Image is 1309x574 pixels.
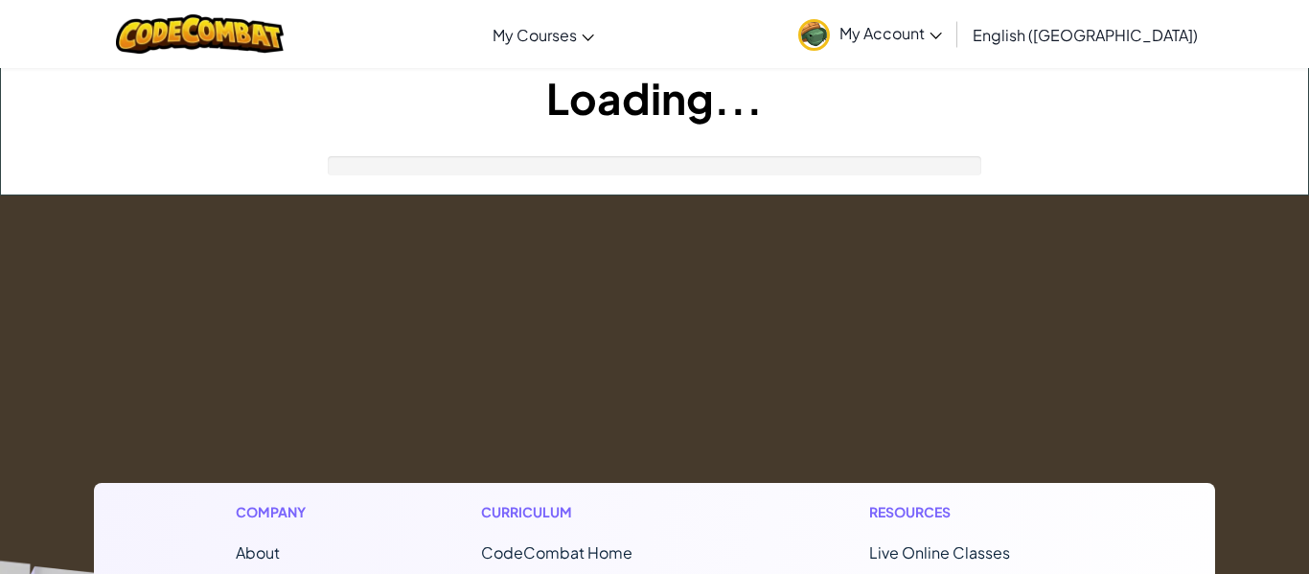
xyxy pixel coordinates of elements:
h1: Company [236,502,325,522]
img: CodeCombat logo [116,14,284,54]
span: My Account [839,23,942,43]
h1: Curriculum [481,502,713,522]
a: My Courses [483,9,604,60]
span: CodeCombat Home [481,542,632,563]
span: English ([GEOGRAPHIC_DATA]) [973,25,1198,45]
img: avatar [798,19,830,51]
h1: Loading... [1,68,1308,127]
a: English ([GEOGRAPHIC_DATA]) [963,9,1207,60]
h1: Resources [869,502,1073,522]
a: Live Online Classes [869,542,1010,563]
span: My Courses [493,25,577,45]
a: About [236,542,280,563]
a: My Account [789,4,952,64]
